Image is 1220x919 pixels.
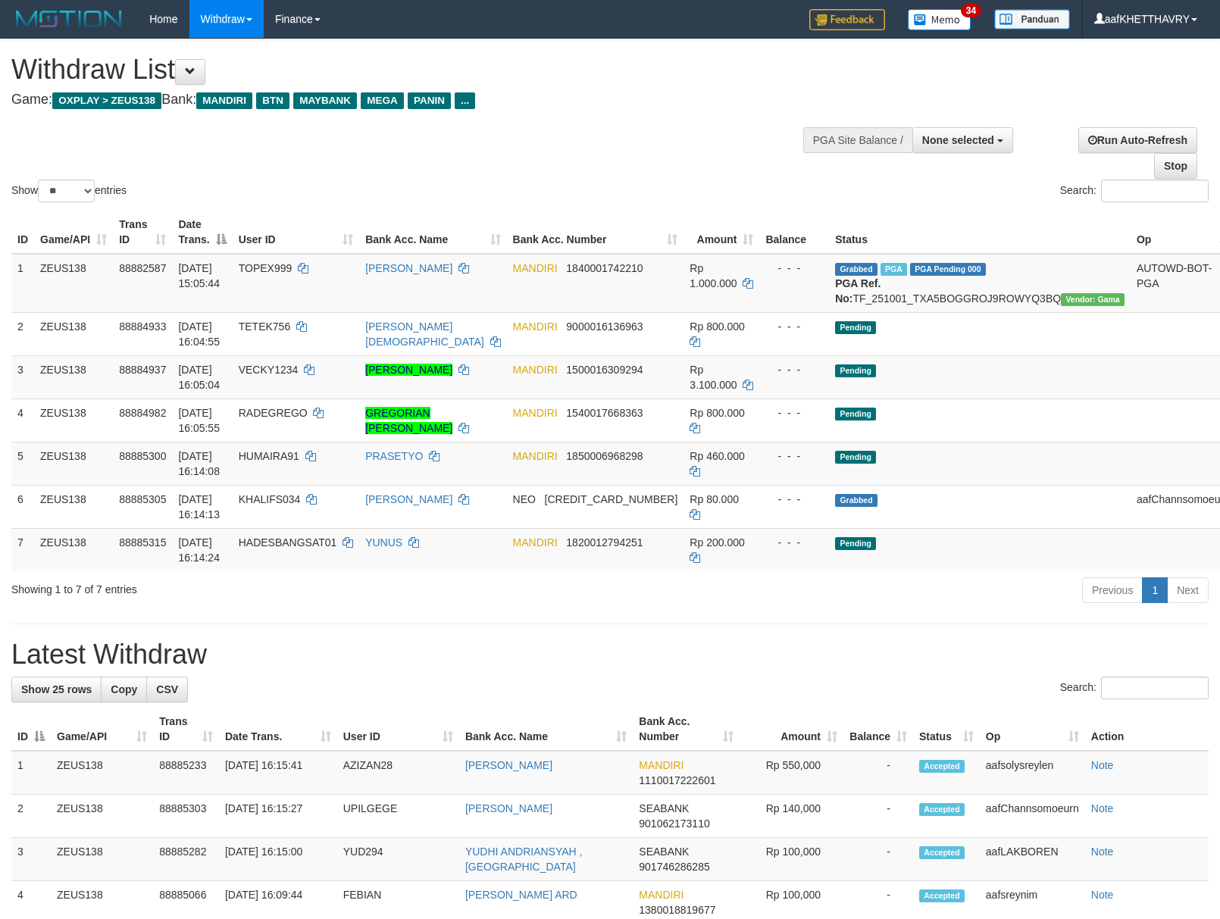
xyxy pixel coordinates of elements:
span: Pending [835,321,876,334]
span: Pending [835,408,876,420]
span: Vendor URL: https://trx31.1velocity.biz [1061,293,1125,306]
a: Note [1091,759,1114,771]
td: ZEUS138 [34,528,113,571]
span: [DATE] 16:14:24 [178,536,220,564]
th: Game/API: activate to sort column ascending [51,708,153,751]
span: Copy 901062173110 to clipboard [639,817,709,830]
td: UPILGEGE [337,795,459,838]
span: MANDIRI [513,262,558,274]
td: ZEUS138 [51,795,153,838]
span: Pending [835,537,876,550]
th: Trans ID: activate to sort column ascending [113,211,172,254]
span: Copy 1110017222601 to clipboard [639,774,715,786]
span: KHALIFS034 [239,493,301,505]
span: MANDIRI [513,536,558,549]
a: Note [1091,802,1114,814]
span: [DATE] 16:05:04 [178,364,220,391]
span: ... [455,92,475,109]
a: [PERSON_NAME] [465,802,552,814]
label: Search: [1060,677,1209,699]
td: 5 [11,442,34,485]
span: SEABANK [639,802,689,814]
span: [DATE] 16:14:13 [178,493,220,520]
div: PGA Site Balance / [803,127,912,153]
span: 88885305 [119,493,166,505]
td: AZIZAN28 [337,751,459,795]
th: ID [11,211,34,254]
span: CSV [156,683,178,696]
span: MANDIRI [513,450,558,462]
th: Bank Acc. Name: activate to sort column ascending [359,211,506,254]
span: 88885300 [119,450,166,462]
div: - - - [765,362,823,377]
span: Show 25 rows [21,683,92,696]
span: MANDIRI [196,92,252,109]
span: Rp 3.100.000 [690,364,737,391]
img: panduan.png [994,9,1070,30]
span: Accepted [919,846,965,859]
a: YUNUS [365,536,402,549]
td: 7 [11,528,34,571]
th: Balance: activate to sort column ascending [843,708,913,751]
td: ZEUS138 [34,399,113,442]
th: Amount: activate to sort column ascending [684,211,759,254]
td: 6 [11,485,34,528]
td: 3 [11,355,34,399]
td: 3 [11,838,51,881]
span: Rp 80.000 [690,493,739,505]
th: Action [1085,708,1209,751]
a: YUDHI ANDRIANSYAH , [GEOGRAPHIC_DATA] [465,846,583,873]
th: User ID: activate to sort column ascending [337,708,459,751]
span: BTN [256,92,289,109]
td: ZEUS138 [51,838,153,881]
th: Game/API: activate to sort column ascending [34,211,113,254]
th: Amount: activate to sort column ascending [740,708,843,751]
th: User ID: activate to sort column ascending [233,211,359,254]
a: [PERSON_NAME][DEMOGRAPHIC_DATA] [365,320,484,348]
a: Copy [101,677,147,702]
td: 2 [11,312,34,355]
td: 88885282 [153,838,219,881]
h1: Latest Withdraw [11,639,1209,670]
a: [PERSON_NAME] [365,262,452,274]
div: - - - [765,405,823,420]
span: 34 [961,4,981,17]
td: 88885303 [153,795,219,838]
a: 1 [1142,577,1168,603]
span: Grabbed [835,263,877,276]
th: Bank Acc. Name: activate to sort column ascending [459,708,633,751]
a: Note [1091,889,1114,901]
span: 88882587 [119,262,166,274]
td: TF_251001_TXA5BOGGROJ9ROWYQ3BQ [829,254,1131,313]
td: ZEUS138 [34,254,113,313]
span: Rp 460.000 [690,450,744,462]
span: Accepted [919,760,965,773]
a: [PERSON_NAME] [465,759,552,771]
th: Bank Acc. Number: activate to sort column ascending [507,211,684,254]
a: Run Auto-Refresh [1078,127,1197,153]
img: Button%20Memo.svg [908,9,971,30]
span: RADEGREGO [239,407,308,419]
span: Copy 1840001742210 to clipboard [566,262,643,274]
h4: Game: Bank: [11,92,798,108]
th: Date Trans.: activate to sort column ascending [219,708,337,751]
span: 88884937 [119,364,166,376]
span: [DATE] 16:05:55 [178,407,220,434]
span: Copy 9000016136963 to clipboard [566,320,643,333]
span: [DATE] 16:04:55 [178,320,220,348]
label: Show entries [11,180,127,202]
div: - - - [765,449,823,464]
span: Grabbed [835,494,877,507]
a: PRASETYO [365,450,423,462]
a: Next [1167,577,1209,603]
th: Bank Acc. Number: activate to sort column ascending [633,708,739,751]
span: PGA Pending [910,263,986,276]
span: PANIN [408,92,451,109]
td: Rp 140,000 [740,795,843,838]
th: Date Trans.: activate to sort column descending [172,211,232,254]
span: MANDIRI [639,889,684,901]
span: None selected [922,134,994,146]
th: Status [829,211,1131,254]
label: Search: [1060,180,1209,202]
a: [PERSON_NAME] [365,493,452,505]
